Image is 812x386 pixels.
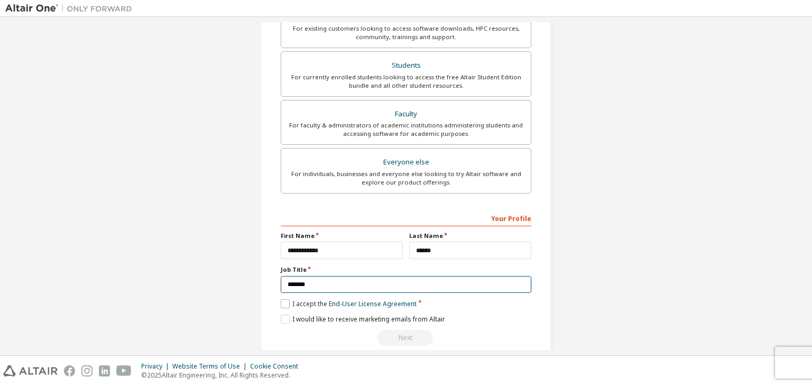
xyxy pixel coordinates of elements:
div: Website Terms of Use [172,362,250,371]
div: For currently enrolled students looking to access the free Altair Student Edition bundle and all ... [288,73,524,90]
img: facebook.svg [64,365,75,376]
div: Cookie Consent [250,362,304,371]
div: Read and acccept EULA to continue [281,330,531,346]
p: © 2025 Altair Engineering, Inc. All Rights Reserved. [141,371,304,380]
label: Last Name [409,232,531,240]
div: Your Profile [281,209,531,226]
div: For existing customers looking to access software downloads, HPC resources, community, trainings ... [288,24,524,41]
div: Faculty [288,107,524,122]
img: linkedin.svg [99,365,110,376]
img: youtube.svg [116,365,132,376]
div: For individuals, businesses and everyone else looking to try Altair software and explore our prod... [288,170,524,187]
label: First Name [281,232,403,240]
img: instagram.svg [81,365,93,376]
label: Job Title [281,265,531,274]
label: I would like to receive marketing emails from Altair [281,315,445,324]
label: I accept the [281,299,417,308]
div: For faculty & administrators of academic institutions administering students and accessing softwa... [288,121,524,138]
div: Privacy [141,362,172,371]
img: altair_logo.svg [3,365,58,376]
div: Everyone else [288,155,524,170]
div: Students [288,58,524,73]
img: Altair One [5,3,137,14]
a: End-User License Agreement [329,299,417,308]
